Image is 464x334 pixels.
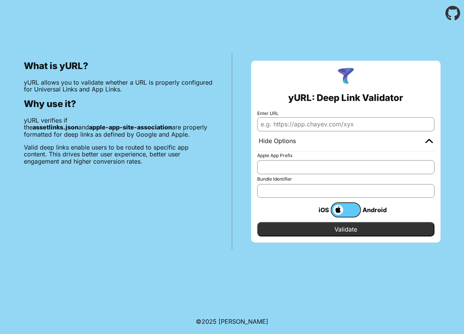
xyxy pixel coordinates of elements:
[24,99,213,109] h2: Why use it?
[219,318,268,325] a: Michael Ibragimchayev's Personal Site
[259,137,296,145] div: Hide Options
[89,123,172,131] b: apple-app-site-association
[257,222,434,236] input: Validate
[257,117,434,131] input: e.g. https://app.chayev.com/xyx
[425,139,433,143] img: chevron
[24,144,213,165] p: Valid deep links enable users to be routed to specific app content. This drives better user exper...
[361,205,391,215] div: Android
[196,309,268,334] footer: ©
[24,117,213,138] p: yURL verifies if the and are properly formatted for deep links as defined by Google and Apple.
[257,111,434,116] label: Enter URL
[257,153,434,158] label: Apple App Prefix
[288,93,403,103] h2: yURL: Deep Link Validator
[300,205,331,215] div: iOS
[336,67,356,87] img: yURL Logo
[33,123,78,131] b: assetlinks.json
[202,318,217,325] span: 2025
[257,176,434,182] label: Bundle Identifier
[24,79,213,93] p: yURL allows you to validate whether a URL is properly configured for Universal Links and App Links.
[24,61,213,71] h2: What is yURL?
